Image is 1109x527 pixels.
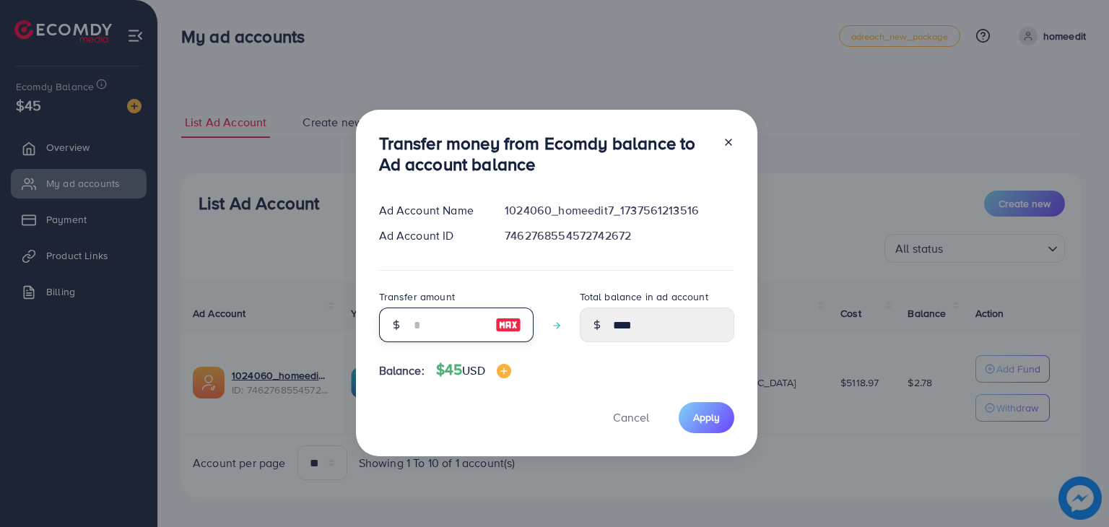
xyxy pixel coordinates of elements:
[693,410,720,424] span: Apply
[368,227,494,244] div: Ad Account ID
[580,289,708,304] label: Total balance in ad account
[495,316,521,334] img: image
[613,409,649,425] span: Cancel
[379,362,425,379] span: Balance:
[368,202,494,219] div: Ad Account Name
[497,364,511,378] img: image
[493,227,745,244] div: 7462768554572742672
[436,361,511,379] h4: $45
[462,362,484,378] span: USD
[679,402,734,433] button: Apply
[379,133,711,175] h3: Transfer money from Ecomdy balance to Ad account balance
[595,402,667,433] button: Cancel
[379,289,455,304] label: Transfer amount
[493,202,745,219] div: 1024060_homeedit7_1737561213516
